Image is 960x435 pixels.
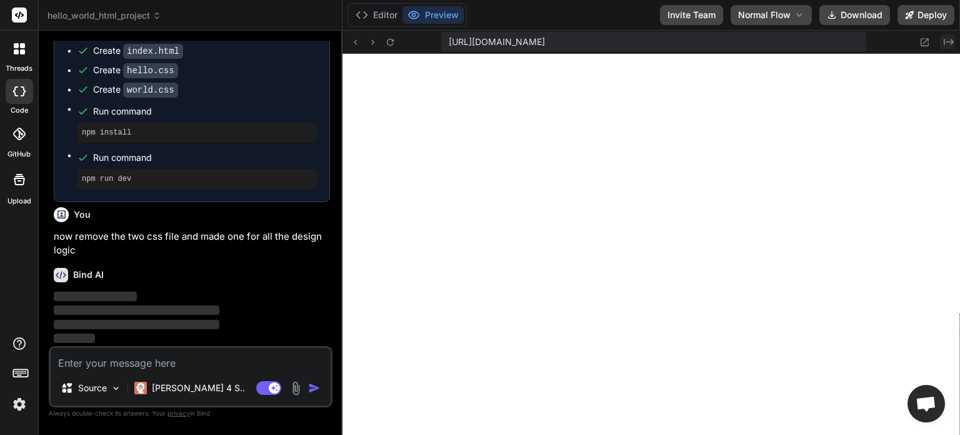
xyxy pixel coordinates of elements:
p: Source [78,382,107,394]
button: Preview [402,6,464,24]
h6: Bind AI [73,269,104,281]
label: threads [6,63,32,74]
button: Download [819,5,890,25]
img: settings [9,394,30,415]
span: privacy [167,409,190,417]
img: Claude 4 Sonnet [134,382,147,394]
p: now remove the two css file and made one for all the design logic [54,230,330,258]
code: index.html [123,44,183,59]
span: Normal Flow [738,9,791,21]
div: Create [93,44,183,58]
span: hello_world_html_project [47,9,161,22]
div: Create [93,64,178,77]
code: world.css [123,83,178,98]
iframe: Preview [342,54,960,435]
p: [PERSON_NAME] 4 S.. [152,382,245,394]
img: Pick Models [111,383,121,394]
button: Editor [351,6,402,24]
label: Upload [7,196,31,207]
h6: You [74,208,91,221]
pre: npm run dev [82,174,312,184]
p: Always double-check its answers. Your in Bind [49,407,332,419]
a: Open chat [907,385,945,422]
img: attachment [289,381,303,396]
code: hello.css [123,63,178,78]
pre: npm install [82,128,312,138]
button: Normal Flow [731,5,812,25]
button: Deploy [897,5,954,25]
label: GitHub [7,149,31,160]
div: Create [93,83,178,96]
button: Invite Team [660,5,723,25]
span: ‌ [54,320,219,329]
span: ‌ [54,292,137,301]
label: code [11,105,28,116]
span: Run command [93,151,317,164]
span: [URL][DOMAIN_NAME] [449,36,545,48]
img: icon [308,382,321,394]
span: Run command [93,105,317,118]
span: ‌ [54,334,95,343]
span: ‌ [54,305,219,315]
